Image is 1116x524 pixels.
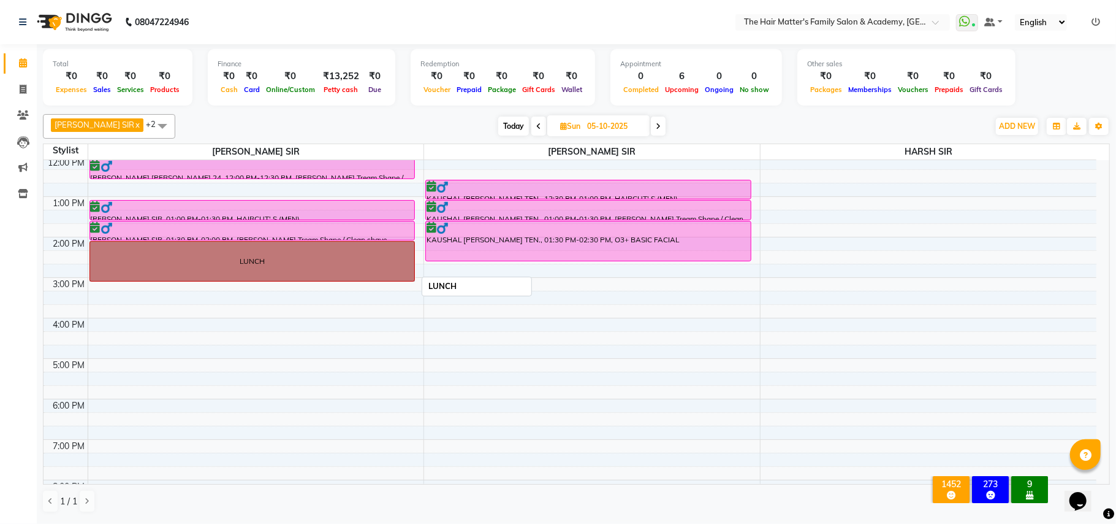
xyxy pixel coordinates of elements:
div: 6 [662,69,702,83]
span: Card [241,85,263,94]
span: Prepaids [932,85,966,94]
div: ₹0 [364,69,385,83]
span: HARSH SIR [761,144,1096,160]
div: 7:00 PM [51,440,88,453]
span: 1 / 1 [60,495,77,508]
div: ₹0 [420,69,454,83]
span: Upcoming [662,85,702,94]
div: KAUSHAL [PERSON_NAME] TEN., 01:00 PM-01:30 PM, [PERSON_NAME] Tream Shape / Clean shave [426,201,751,220]
div: Total [53,59,183,69]
div: ₹0 [932,69,966,83]
div: 0 [620,69,662,83]
div: ₹0 [263,69,318,83]
div: ₹0 [845,69,895,83]
div: 2:00 PM [51,237,88,250]
span: ADD NEW [999,121,1035,131]
b: 08047224946 [135,5,189,39]
div: ₹13,252 [318,69,364,83]
div: ₹0 [966,69,1006,83]
div: ₹0 [895,69,932,83]
span: Gift Cards [519,85,558,94]
span: Services [114,85,147,94]
div: ₹0 [147,69,183,83]
span: Voucher [420,85,454,94]
div: 12:00 PM [46,156,88,169]
div: KAUSHAL [PERSON_NAME] TEN., 01:30 PM-02:30 PM, O3+ BASIC FACIAL [426,222,751,261]
iframe: chat widget [1065,475,1104,512]
span: [PERSON_NAME] SIR [424,144,760,160]
span: Prepaid [454,85,485,94]
a: x [134,120,140,129]
div: ₹0 [485,69,519,83]
div: 8:00 PM [51,480,88,493]
div: ₹0 [519,69,558,83]
div: [PERSON_NAME] [PERSON_NAME] 24, 12:00 PM-12:30 PM, [PERSON_NAME] Tream Shape / Clean shave [90,160,415,179]
div: [PERSON_NAME] SIR, 01:30 PM-02:00 PM, [PERSON_NAME] Tream Shape / Clean shave [90,222,415,240]
div: ₹0 [218,69,241,83]
div: ₹0 [241,69,263,83]
span: Ongoing [702,85,737,94]
span: Products [147,85,183,94]
div: 6:00 PM [51,399,88,412]
span: Memberships [845,85,895,94]
input: 2025-10-05 [583,117,645,136]
span: Package [485,85,519,94]
div: 4:00 PM [51,318,88,331]
span: Due [365,85,384,94]
div: 0 [737,69,772,83]
div: 273 [974,479,1006,490]
img: logo [31,5,115,39]
div: Finance [218,59,385,69]
div: ₹0 [90,69,114,83]
div: 0 [702,69,737,83]
div: LUNCH [428,280,457,293]
span: Gift Cards [966,85,1006,94]
button: ADD NEW [996,118,1038,135]
div: ₹0 [114,69,147,83]
div: ₹0 [807,69,845,83]
div: 9 [1014,479,1046,490]
div: Appointment [620,59,772,69]
span: Online/Custom [263,85,318,94]
span: Expenses [53,85,90,94]
div: 1452 [935,479,967,490]
div: KAUSHAL [PERSON_NAME] TEN., 12:30 PM-01:00 PM, HAIRCUT' S (MEN) [426,180,751,199]
span: Completed [620,85,662,94]
span: [PERSON_NAME] SIR [88,144,424,160]
div: 5:00 PM [51,359,88,372]
span: No show [737,85,772,94]
div: Stylist [44,144,88,157]
span: Sun [557,121,583,131]
div: Other sales [807,59,1006,69]
span: [PERSON_NAME] SIR [55,120,134,129]
span: Wallet [558,85,585,94]
div: 1:00 PM [51,197,88,210]
div: [PERSON_NAME] SIR, 01:00 PM-01:30 PM, HAIRCUT' S (MEN) [90,201,415,220]
span: Packages [807,85,845,94]
span: Sales [90,85,114,94]
div: Redemption [420,59,585,69]
div: 3:00 PM [51,278,88,291]
div: ₹0 [454,69,485,83]
div: ₹0 [53,69,90,83]
span: +2 [146,119,165,129]
span: Today [498,117,529,136]
span: Vouchers [895,85,932,94]
span: Petty cash [321,85,362,94]
span: Cash [218,85,241,94]
div: ₹0 [558,69,585,83]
